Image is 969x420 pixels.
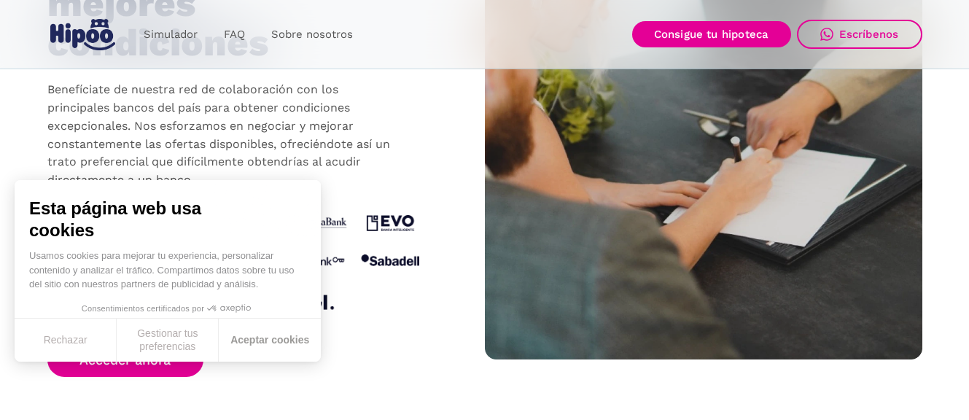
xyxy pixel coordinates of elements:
[47,81,397,190] p: Benefíciate de nuestra red de colaboración con los principales bancos del país para obtener condi...
[211,20,258,49] a: FAQ
[839,28,899,41] div: Escríbenos
[131,20,211,49] a: Simulador
[47,13,119,56] a: home
[258,20,366,49] a: Sobre nosotros
[632,21,791,47] a: Consigue tu hipoteca
[797,20,922,49] a: Escríbenos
